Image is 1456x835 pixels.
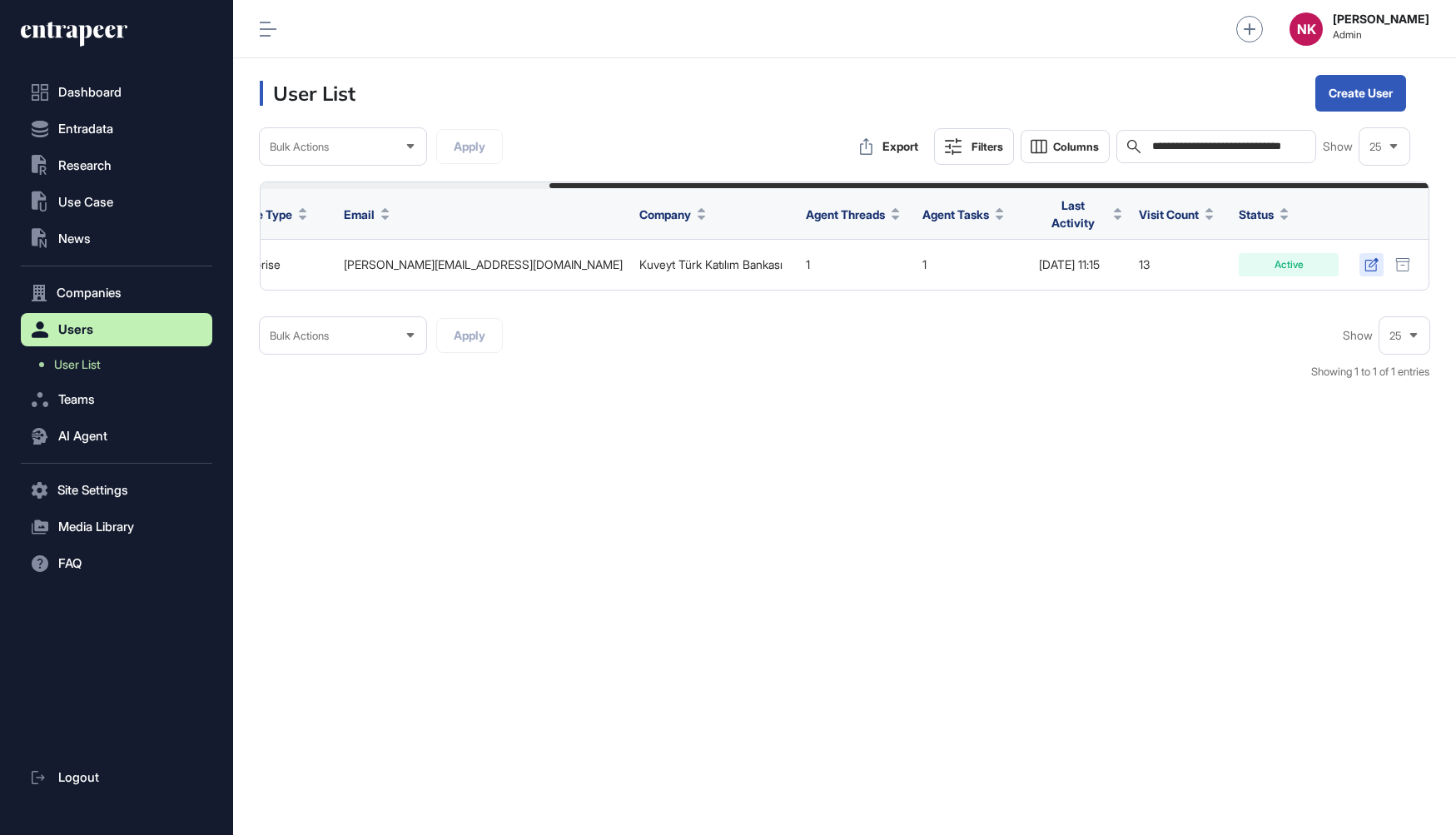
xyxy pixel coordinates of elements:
[58,430,107,443] span: AI Agent
[58,557,82,570] span: FAQ
[57,484,128,497] span: Site Settings
[1139,206,1214,223] button: Visit Count
[29,350,212,380] a: User List
[851,130,927,163] button: Export
[21,474,212,507] button: Site Settings
[21,547,212,580] button: FAQ
[922,258,1022,271] div: 1
[227,258,327,271] div: enterprise
[1039,258,1122,271] div: [DATE] 11:15
[922,206,989,223] span: Agent Tasks
[806,206,900,223] button: Agent Threads
[344,206,375,223] span: Email
[1389,330,1402,342] span: 25
[270,141,329,153] span: Bulk Actions
[21,276,212,310] button: Companies
[1323,140,1353,153] span: Show
[58,771,99,784] span: Logout
[934,128,1014,165] button: Filters
[639,257,783,271] a: Kuveyt Türk Katılım Bankası
[21,761,212,794] a: Logout
[971,140,1003,153] div: Filters
[58,393,95,406] span: Teams
[1039,196,1107,231] span: Last Activity
[1311,364,1429,380] div: Showing 1 to 1 of 1 entries
[922,206,1004,223] button: Agent Tasks
[227,206,307,223] button: Profile Type
[1290,12,1323,46] button: NK
[58,232,91,246] span: News
[57,286,122,300] span: Companies
[639,206,706,223] button: Company
[344,258,623,271] div: [PERSON_NAME][EMAIL_ADDRESS][DOMAIN_NAME]
[58,86,122,99] span: Dashboard
[1139,206,1199,223] span: Visit Count
[1053,141,1099,153] span: Columns
[1021,130,1110,163] button: Columns
[21,149,212,182] button: Research
[806,206,885,223] span: Agent Threads
[344,206,390,223] button: Email
[58,196,113,209] span: Use Case
[1239,206,1274,223] span: Status
[21,186,212,219] button: Use Case
[260,81,355,106] h3: User List
[1333,12,1429,26] strong: [PERSON_NAME]
[58,323,93,336] span: Users
[21,420,212,453] button: AI Agent
[21,383,212,416] button: Teams
[1039,196,1122,231] button: Last Activity
[58,520,134,534] span: Media Library
[1139,258,1222,271] div: 13
[1333,29,1429,41] span: Admin
[58,159,112,172] span: Research
[21,313,212,346] button: Users
[1369,141,1382,153] span: 25
[21,222,212,256] button: News
[639,206,691,223] span: Company
[270,330,329,342] span: Bulk Actions
[21,510,212,544] button: Media Library
[1343,329,1373,342] span: Show
[1239,206,1289,223] button: Status
[21,76,212,109] a: Dashboard
[806,258,906,271] div: 1
[54,358,101,371] span: User List
[58,122,113,136] span: Entradata
[1239,253,1339,276] div: Active
[1315,75,1406,112] button: Create User
[21,112,212,146] button: Entradata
